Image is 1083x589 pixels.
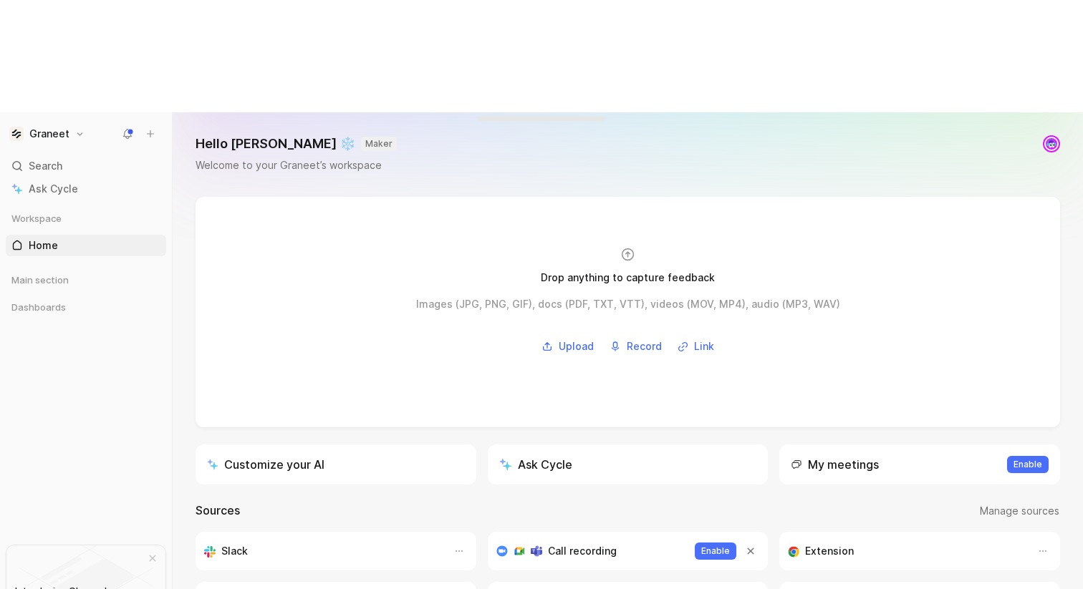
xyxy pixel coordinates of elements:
[29,180,78,198] span: Ask Cycle
[204,542,439,560] div: Sync your customers, send feedback and get updates in Slack
[6,155,166,177] div: Search
[541,269,715,286] div: Drop anything to capture feedback
[979,502,1060,520] button: Manage sources
[605,336,667,357] button: Record
[536,336,599,357] button: Upload
[1014,457,1042,472] span: Enable
[788,542,1023,560] div: Capture feedback from anywhere on the web
[1044,137,1059,151] img: avatar
[701,544,730,558] span: Enable
[805,542,854,560] h3: Extension
[627,338,662,355] span: Record
[221,542,248,560] h3: Slack
[559,338,594,355] span: Upload
[9,127,24,141] img: Graneet
[6,296,166,318] div: Dashboards
[361,137,397,151] button: MAKER
[6,208,166,229] div: Workspace
[11,211,62,225] span: Workspace
[6,124,88,144] button: GraneetGraneet
[499,456,572,473] div: Ask Cycle
[6,178,166,200] a: Ask Cycle
[196,157,397,174] div: Welcome to your Graneet’s workspace
[548,542,617,560] h3: Call recording
[207,456,324,473] div: Customize your AI
[6,269,166,291] div: Main section
[791,456,879,473] div: My meetings
[29,238,58,253] span: Home
[196,444,476,485] a: Customize your AI
[29,127,69,140] h1: Graneet
[6,296,166,322] div: Dashboards
[11,273,69,287] span: Main section
[488,444,769,485] button: Ask Cycle
[416,296,840,313] div: Images (JPG, PNG, GIF), docs (PDF, TXT, VTT), videos (MOV, MP4), audio (MP3, WAV)
[6,269,166,295] div: Main section
[673,336,719,357] button: Link
[6,235,166,256] a: Home
[29,157,62,175] span: Search
[695,542,736,560] button: Enable
[980,502,1059,520] span: Manage sources
[694,338,714,355] span: Link
[196,502,240,520] h2: Sources
[496,542,684,560] div: Record & transcribe meetings from Zoom, Meet & Teams.
[1007,456,1049,473] button: Enable
[196,135,397,152] h1: Hello [PERSON_NAME] ❄️
[11,300,66,314] span: Dashboards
